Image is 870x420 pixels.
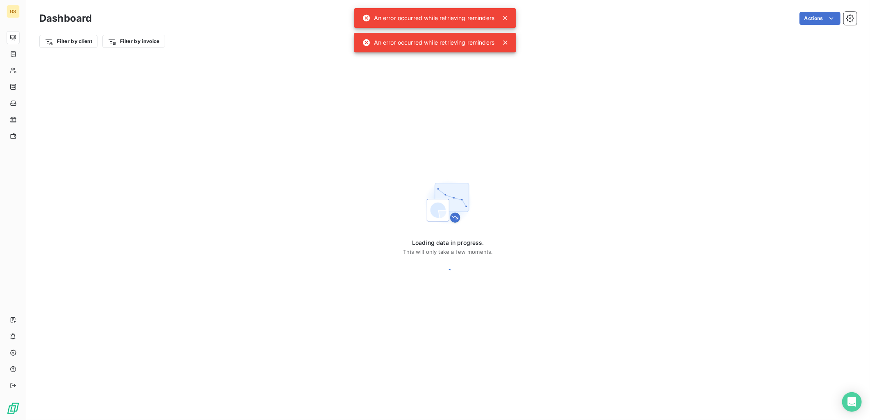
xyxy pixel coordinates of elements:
img: First time [422,176,474,229]
img: Logo LeanPay [7,402,20,415]
div: GS [7,5,20,18]
button: Actions [800,12,841,25]
button: Filter by invoice [102,35,165,48]
div: An error occurred while retrieving reminders [362,35,495,50]
div: Open Intercom Messenger [842,392,862,412]
button: Filter by client [39,35,97,48]
div: An error occurred while retrieving reminders [362,11,495,25]
span: Loading data in progress. [403,239,493,247]
span: This will only take a few moments. [403,248,493,255]
h3: Dashboard [39,11,92,26]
